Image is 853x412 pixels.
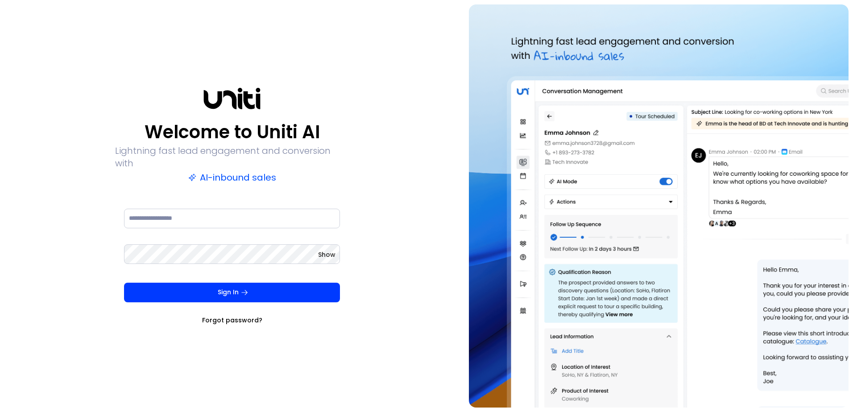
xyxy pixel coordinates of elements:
p: AI-inbound sales [188,171,276,184]
p: Welcome to Uniti AI [145,121,320,143]
p: Lightning fast lead engagement and conversion with [115,144,349,169]
button: Sign In [124,283,340,302]
a: Forgot password? [202,316,262,325]
button: Show [318,250,335,259]
img: auth-hero.png [469,4,849,408]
